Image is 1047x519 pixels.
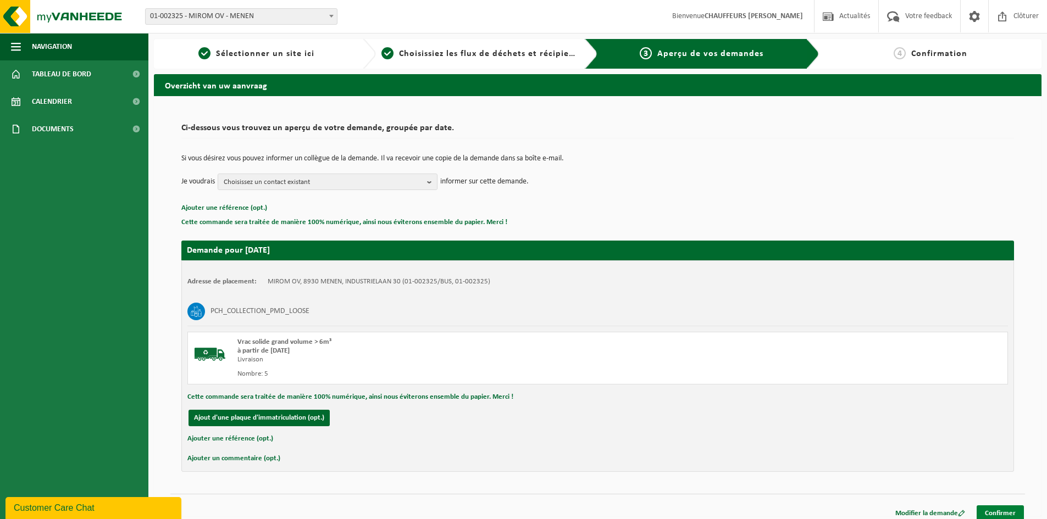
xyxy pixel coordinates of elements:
[911,49,967,58] span: Confirmation
[159,47,354,60] a: 1Sélectionner un site ici
[32,115,74,143] span: Documents
[399,49,582,58] span: Choisissiez les flux de déchets et récipients
[640,47,652,59] span: 3
[181,215,507,230] button: Cette commande sera traitée de manière 100% numérique, ainsi nous éviterons ensemble du papier. M...
[32,60,91,88] span: Tableau de bord
[657,49,763,58] span: Aperçu de vos demandes
[216,49,314,58] span: Sélectionner un site ici
[381,47,576,60] a: 2Choisissiez les flux de déchets et récipients
[32,33,72,60] span: Navigation
[237,370,642,378] div: Nombre: 5
[154,74,1042,96] h2: Overzicht van uw aanvraag
[187,278,257,285] strong: Adresse de placement:
[181,155,1014,163] p: Si vous désirez vous pouvez informer un collègue de la demande. Il va recevoir une copie de la de...
[5,495,184,519] iframe: chat widget
[268,277,490,286] td: MIROM OV, 8930 MENEN, INDUSTRIELAAN 30 (01-002325/BUS, 01-002325)
[146,9,337,24] span: 01-002325 - MIROM OV - MENEN
[189,410,330,426] button: Ajout d'une plaque d'immatriculation (opt.)
[381,47,394,59] span: 2
[218,174,437,190] button: Choisissez un contact existant
[705,12,803,20] strong: CHAUFFEURS [PERSON_NAME]
[181,174,215,190] p: Je voudrais
[187,390,513,404] button: Cette commande sera traitée de manière 100% numérique, ainsi nous éviterons ensemble du papier. M...
[198,47,210,59] span: 1
[237,347,290,354] strong: à partir de [DATE]
[181,201,267,215] button: Ajouter une référence (opt.)
[187,246,270,255] strong: Demande pour [DATE]
[181,124,1014,138] h2: Ci-dessous vous trouvez un aperçu de votre demande, groupée par date.
[210,303,309,320] h3: PCH_COLLECTION_PMD_LOOSE
[193,338,226,371] img: BL-SO-LV.png
[894,47,906,59] span: 4
[187,432,273,446] button: Ajouter une référence (opt.)
[145,8,337,25] span: 01-002325 - MIROM OV - MENEN
[237,355,642,364] div: Livraison
[224,174,423,191] span: Choisissez un contact existant
[237,338,331,345] span: Vrac solide grand volume > 6m³
[440,174,529,190] p: informer sur cette demande.
[187,451,280,466] button: Ajouter un commentaire (opt.)
[32,88,72,115] span: Calendrier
